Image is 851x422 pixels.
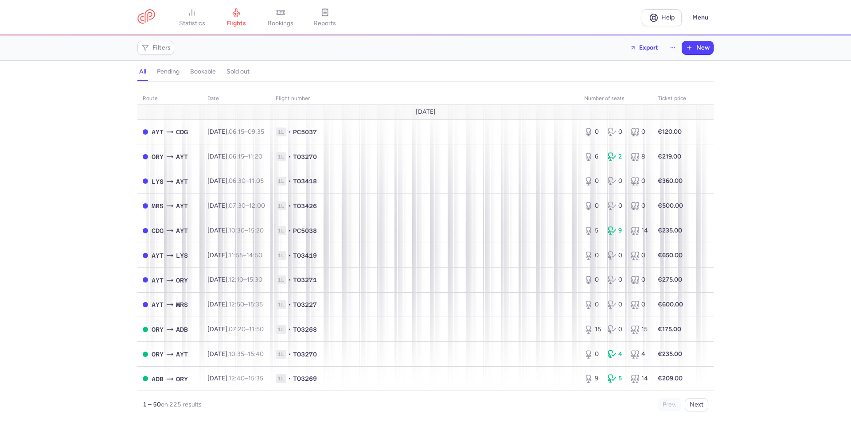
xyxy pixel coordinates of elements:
a: Help [642,9,682,26]
span: • [288,251,291,260]
time: 14:50 [246,252,262,259]
strong: €600.00 [658,301,683,308]
span: ORY [152,349,164,359]
th: Flight number [270,92,579,105]
span: 1L [276,128,286,136]
span: – [229,350,264,358]
time: 15:35 [248,301,263,308]
time: 15:40 [248,350,264,358]
span: TO3270 [293,350,317,359]
div: 5 [608,374,624,383]
button: Menu [687,9,714,26]
span: 1L [276,374,286,383]
h4: all [139,68,146,76]
span: MRS [176,300,188,310]
span: Export [639,44,658,51]
div: 0 [631,177,647,186]
div: 0 [631,275,647,284]
span: [DATE], [207,177,264,185]
span: – [229,276,262,283]
button: Filters [138,41,174,54]
span: [DATE], [207,301,263,308]
time: 06:15 [229,128,244,136]
div: 0 [608,251,624,260]
div: 0 [608,201,624,210]
div: 9 [584,374,601,383]
span: • [288,152,291,161]
th: route [137,92,202,105]
time: 12:50 [229,301,244,308]
span: statistics [179,19,205,27]
span: [DATE], [207,252,262,259]
div: 14 [631,374,647,383]
span: • [288,201,291,210]
span: • [288,226,291,235]
button: Next [685,398,708,411]
span: • [288,177,291,186]
time: 07:30 [229,202,246,209]
span: [DATE], [207,325,264,333]
span: [DATE], [207,202,265,209]
div: 5 [584,226,601,235]
span: • [288,374,291,383]
div: 0 [608,275,624,284]
div: 0 [584,128,601,136]
span: TO3418 [293,177,317,186]
time: 07:20 [229,325,246,333]
span: – [229,325,264,333]
div: 0 [584,275,601,284]
time: 10:30 [229,227,245,234]
button: Prev. [658,398,681,411]
span: TO3271 [293,275,317,284]
span: Filters [152,44,171,51]
span: [DATE], [207,350,264,358]
span: [DATE] [416,108,436,116]
span: MRS [152,201,164,211]
span: AYT [152,127,164,137]
span: AYT [152,300,164,310]
span: TO3269 [293,374,317,383]
a: reports [303,8,347,27]
div: 8 [631,152,647,161]
div: 0 [608,128,624,136]
time: 06:30 [229,177,246,185]
span: [DATE], [207,227,264,234]
span: TO3268 [293,325,317,334]
strong: €235.00 [658,350,682,358]
span: 1L [276,275,286,284]
h4: pending [157,68,180,76]
h4: sold out [226,68,250,76]
strong: €120.00 [658,128,682,136]
strong: €235.00 [658,227,682,234]
span: AYT [176,177,188,186]
time: 11:05 [249,177,264,185]
a: bookings [258,8,303,27]
span: TO3419 [293,251,317,260]
strong: €500.00 [658,202,683,209]
th: date [202,92,270,105]
span: LYS [152,177,164,186]
div: 0 [584,350,601,359]
span: 1L [276,177,286,186]
div: 0 [608,325,624,334]
span: 1L [276,152,286,161]
strong: €175.00 [658,325,681,333]
span: 1L [276,201,286,210]
strong: €275.00 [658,276,682,283]
span: Help [661,14,675,21]
strong: €219.00 [658,153,681,160]
span: ORY [176,374,188,384]
div: 4 [608,350,624,359]
span: flights [226,19,246,27]
a: flights [214,8,258,27]
time: 12:00 [249,202,265,209]
span: 1L [276,300,286,309]
span: reports [314,19,336,27]
span: New [696,44,710,51]
time: 06:15 [229,153,244,160]
div: 0 [608,177,624,186]
div: 2 [608,152,624,161]
strong: €360.00 [658,177,683,185]
time: 11:20 [248,153,262,160]
div: 14 [631,226,647,235]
